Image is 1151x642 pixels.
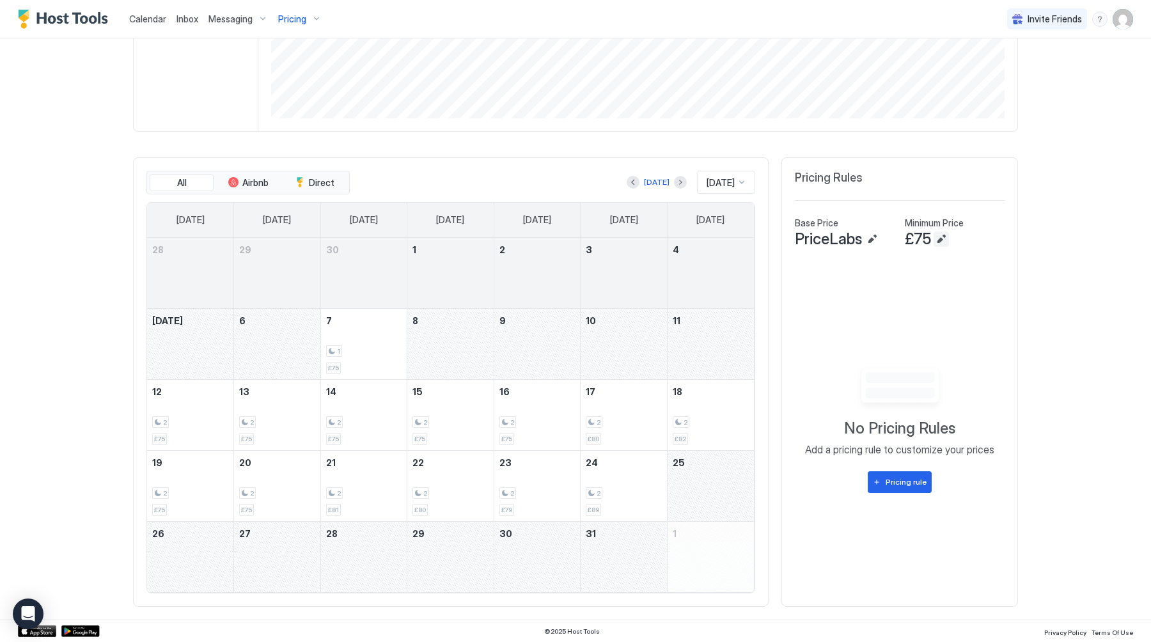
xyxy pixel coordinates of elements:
[320,308,407,379] td: October 7, 2025
[208,13,253,25] span: Messaging
[627,176,639,189] button: Previous month
[494,309,581,333] a: October 9, 2025
[696,214,724,226] span: [DATE]
[326,457,336,468] span: 21
[412,528,425,539] span: 29
[152,244,164,255] span: 28
[250,489,254,497] span: 2
[234,238,320,262] a: September 29, 2025
[668,522,754,545] a: November 1, 2025
[668,309,754,333] a: October 11, 2025
[146,171,350,195] div: tab-group
[326,315,332,326] span: 7
[588,506,599,514] span: £89
[510,489,514,497] span: 2
[412,244,416,255] span: 1
[147,380,233,403] a: October 12, 2025
[673,528,677,539] span: 1
[234,238,321,309] td: September 29, 2025
[499,315,506,326] span: 9
[129,13,166,24] span: Calendar
[494,521,581,592] td: October 30, 2025
[321,380,407,403] a: October 14, 2025
[412,315,418,326] span: 8
[668,380,754,403] a: October 18, 2025
[407,451,494,474] a: October 22, 2025
[412,457,424,468] span: 22
[152,457,162,468] span: 19
[320,521,407,592] td: October 28, 2025
[250,418,254,427] span: 2
[436,214,464,226] span: [DATE]
[407,309,494,333] a: October 8, 2025
[176,13,198,24] span: Inbox
[239,528,251,539] span: 27
[494,238,581,309] td: October 2, 2025
[581,521,668,592] td: October 31, 2025
[239,386,249,397] span: 13
[414,435,425,443] span: £75
[150,174,214,192] button: All
[407,380,494,403] a: October 15, 2025
[164,203,217,237] a: Sunday
[18,10,114,29] a: Host Tools Logo
[868,471,932,493] button: Pricing rule
[499,386,510,397] span: 16
[795,171,863,185] span: Pricing Rules
[1092,12,1108,27] div: menu
[147,238,234,309] td: September 28, 2025
[673,315,680,326] span: 11
[407,238,494,262] a: October 1, 2025
[147,309,233,333] a: October 5, 2025
[934,231,949,247] button: Edit
[544,627,600,636] span: © 2025 Host Tools
[234,450,321,521] td: October 20, 2025
[501,435,512,443] span: £75
[1092,629,1133,636] span: Terms Of Use
[423,203,477,237] a: Wednesday
[239,244,251,255] span: 29
[154,435,165,443] span: £75
[494,380,581,403] a: October 16, 2025
[667,450,754,521] td: October 25, 2025
[1044,625,1086,638] a: Privacy Policy
[581,522,667,545] a: October 31, 2025
[61,625,100,637] a: Google Play Store
[328,506,339,514] span: £81
[510,203,564,237] a: Thursday
[586,386,595,397] span: 17
[644,176,669,188] div: [DATE]
[328,435,339,443] span: £75
[234,521,321,592] td: October 27, 2025
[163,489,167,497] span: 2
[501,506,512,514] span: £79
[675,435,686,443] span: £82
[321,522,407,545] a: October 28, 2025
[844,419,955,438] span: No Pricing Rules
[250,203,304,237] a: Monday
[905,230,931,249] span: £75
[597,203,651,237] a: Friday
[350,214,378,226] span: [DATE]
[407,379,494,450] td: October 15, 2025
[642,175,671,190] button: [DATE]
[499,457,512,468] span: 23
[321,238,407,262] a: September 30, 2025
[581,308,668,379] td: October 10, 2025
[147,379,234,450] td: October 12, 2025
[412,386,423,397] span: 15
[581,379,668,450] td: October 17, 2025
[234,451,320,474] a: October 20, 2025
[673,386,682,397] span: 18
[673,244,679,255] span: 4
[499,528,512,539] span: 30
[407,450,494,521] td: October 22, 2025
[667,379,754,450] td: October 18, 2025
[494,238,581,262] a: October 2, 2025
[581,238,667,262] a: October 3, 2025
[283,174,347,192] button: Direct
[795,230,862,249] span: PriceLabs
[321,451,407,474] a: October 21, 2025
